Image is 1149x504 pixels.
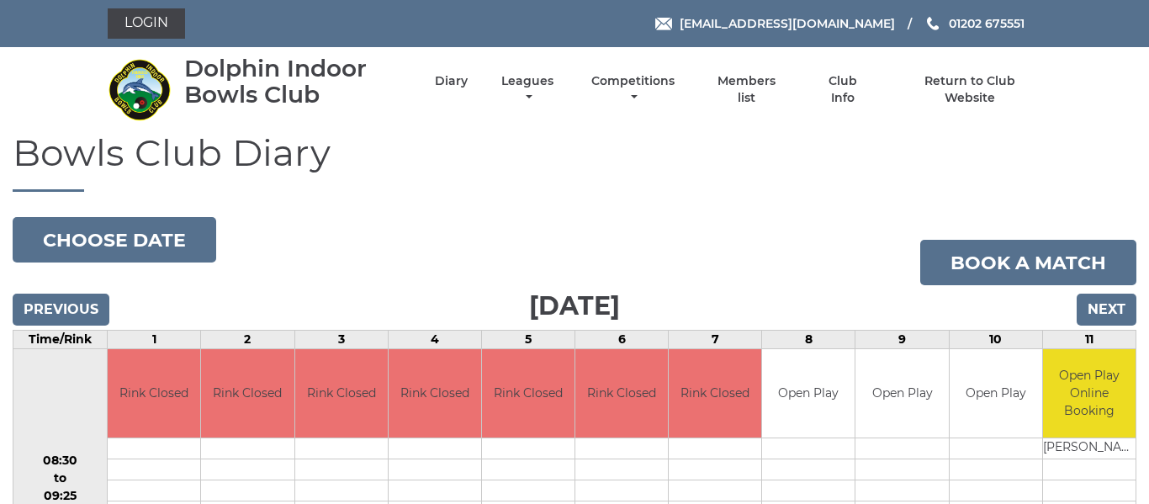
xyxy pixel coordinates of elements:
[294,331,388,349] td: 3
[13,331,108,349] td: Time/Rink
[108,58,171,121] img: Dolphin Indoor Bowls Club
[295,349,388,438] td: Rink Closed
[762,331,855,349] td: 8
[108,8,185,39] a: Login
[815,73,870,106] a: Club Info
[899,73,1041,106] a: Return to Club Website
[950,349,1042,438] td: Open Play
[388,331,481,349] td: 4
[575,349,668,438] td: Rink Closed
[13,132,1136,192] h1: Bowls Club Diary
[13,294,109,326] input: Previous
[920,240,1136,285] a: Book a match
[949,331,1042,349] td: 10
[482,349,574,438] td: Rink Closed
[924,14,1025,33] a: Phone us 01202 675551
[1043,438,1136,459] td: [PERSON_NAME]
[575,331,669,349] td: 6
[927,17,939,30] img: Phone us
[855,349,948,438] td: Open Play
[680,16,895,31] span: [EMAIL_ADDRESS][DOMAIN_NAME]
[481,331,574,349] td: 5
[1077,294,1136,326] input: Next
[184,56,405,108] div: Dolphin Indoor Bowls Club
[855,331,949,349] td: 9
[389,349,481,438] td: Rink Closed
[655,18,672,30] img: Email
[587,73,679,106] a: Competitions
[669,331,762,349] td: 7
[108,331,201,349] td: 1
[497,73,558,106] a: Leagues
[762,349,855,438] td: Open Play
[201,349,294,438] td: Rink Closed
[108,349,200,438] td: Rink Closed
[708,73,786,106] a: Members list
[1042,331,1136,349] td: 11
[949,16,1025,31] span: 01202 675551
[13,217,216,263] button: Choose date
[1043,349,1136,438] td: Open Play Online Booking
[669,349,761,438] td: Rink Closed
[201,331,294,349] td: 2
[655,14,895,33] a: Email [EMAIL_ADDRESS][DOMAIN_NAME]
[435,73,468,89] a: Diary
